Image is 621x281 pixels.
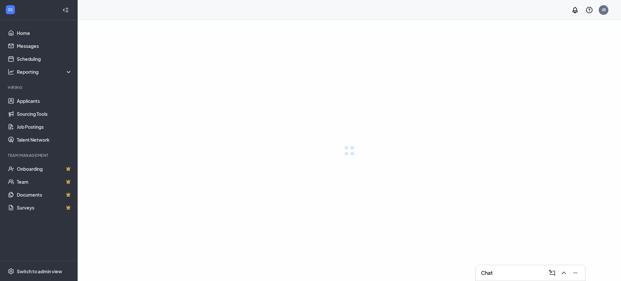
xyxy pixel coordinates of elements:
[17,69,72,75] div: Reporting
[17,268,62,275] div: Switch to admin view
[602,7,606,13] div: JR
[17,201,72,214] a: SurveysCrown
[62,7,69,13] svg: Collapse
[17,120,72,133] a: Job Postings
[481,269,493,276] h3: Chat
[17,162,72,175] a: OnboardingCrown
[7,6,14,13] svg: WorkstreamLogo
[17,188,72,201] a: DocumentsCrown
[572,269,579,277] svg: Minimize
[571,6,579,14] svg: Notifications
[8,69,14,75] svg: Analysis
[548,269,556,277] svg: ComposeMessage
[17,94,72,107] a: Applicants
[17,107,72,120] a: Sourcing Tools
[570,268,580,278] button: Minimize
[546,268,557,278] button: ComposeMessage
[17,133,72,146] a: Talent Network
[17,27,72,39] a: Home
[8,85,71,90] div: Hiring
[17,52,72,65] a: Scheduling
[17,175,72,188] a: TeamCrown
[585,6,593,14] svg: QuestionInfo
[8,153,71,158] div: Team Management
[17,39,72,52] a: Messages
[558,268,568,278] button: ChevronUp
[560,269,568,277] svg: ChevronUp
[8,268,14,275] svg: Settings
